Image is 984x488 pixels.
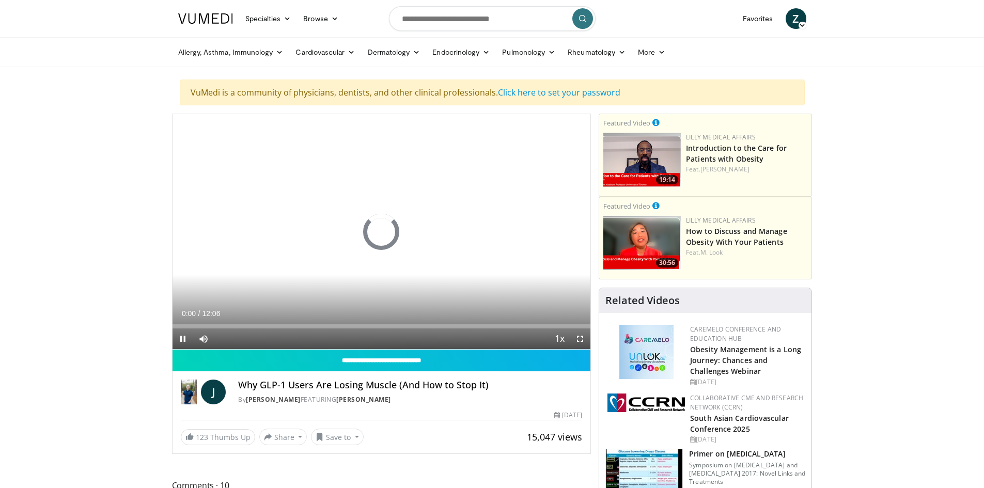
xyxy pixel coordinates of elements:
[689,461,805,486] p: Symposium on [MEDICAL_DATA] and [MEDICAL_DATA] 2017: Novel Links and Treatments
[690,413,789,434] a: South Asian Cardiovascular Conference 2025
[193,328,214,349] button: Mute
[690,435,803,444] div: [DATE]
[362,42,427,62] a: Dermatology
[619,325,674,379] img: 45df64a9-a6de-482c-8a90-ada250f7980c.png.150x105_q85_autocrop_double_scale_upscale_version-0.2.jpg
[690,377,803,387] div: [DATE]
[178,13,233,24] img: VuMedi Logo
[686,143,787,164] a: Introduction to the Care for Patients with Obesity
[656,258,678,267] span: 30:56
[239,8,298,29] a: Specialties
[498,87,620,98] a: Click here to set your password
[607,393,685,412] img: a04ee3ba-8487-4636-b0fb-5e8d268f3737.png.150x105_q85_autocrop_double_scale_upscale_version-0.2.png
[561,42,632,62] a: Rheumatology
[238,395,582,404] div: By FEATURING
[181,380,197,404] img: Dr. Jordan Rennicke
[605,294,680,307] h4: Related Videos
[603,216,681,270] a: 30:56
[632,42,671,62] a: More
[689,449,805,459] h3: Primer on [MEDICAL_DATA]
[173,328,193,349] button: Pause
[259,429,307,445] button: Share
[201,380,226,404] a: J
[289,42,361,62] a: Cardiovascular
[700,165,749,174] a: [PERSON_NAME]
[686,226,787,247] a: How to Discuss and Manage Obesity With Your Patients
[172,42,290,62] a: Allergy, Asthma, Immunology
[686,133,756,141] a: Lilly Medical Affairs
[554,411,582,420] div: [DATE]
[389,6,596,31] input: Search topics, interventions
[173,114,591,350] video-js: Video Player
[181,429,255,445] a: 123 Thumbs Up
[549,328,570,349] button: Playback Rate
[603,216,681,270] img: c98a6a29-1ea0-4bd5-8cf5-4d1e188984a7.png.150x105_q85_crop-smart_upscale.png
[426,42,496,62] a: Endocrinology
[656,175,678,184] span: 19:14
[686,165,807,174] div: Feat.
[786,8,806,29] a: Z
[527,431,582,443] span: 15,047 views
[686,248,807,257] div: Feat.
[180,80,805,105] div: VuMedi is a community of physicians, dentists, and other clinical professionals.
[700,248,723,257] a: M. Look
[198,309,200,318] span: /
[496,42,561,62] a: Pulmonology
[173,324,591,328] div: Progress Bar
[202,309,220,318] span: 12:06
[603,201,650,211] small: Featured Video
[182,309,196,318] span: 0:00
[603,118,650,128] small: Featured Video
[603,133,681,187] img: acc2e291-ced4-4dd5-b17b-d06994da28f3.png.150x105_q85_crop-smart_upscale.png
[336,395,391,404] a: [PERSON_NAME]
[690,325,781,343] a: CaReMeLO Conference and Education Hub
[311,429,364,445] button: Save to
[686,216,756,225] a: Lilly Medical Affairs
[238,380,582,391] h4: Why GLP-1 Users Are Losing Muscle (And How to Stop It)
[297,8,345,29] a: Browse
[246,395,301,404] a: [PERSON_NAME]
[690,393,803,412] a: Collaborative CME and Research Network (CCRN)
[570,328,590,349] button: Fullscreen
[737,8,779,29] a: Favorites
[196,432,208,442] span: 123
[603,133,681,187] a: 19:14
[690,344,801,376] a: Obesity Management is a Long Journey: Chances and Challenges Webinar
